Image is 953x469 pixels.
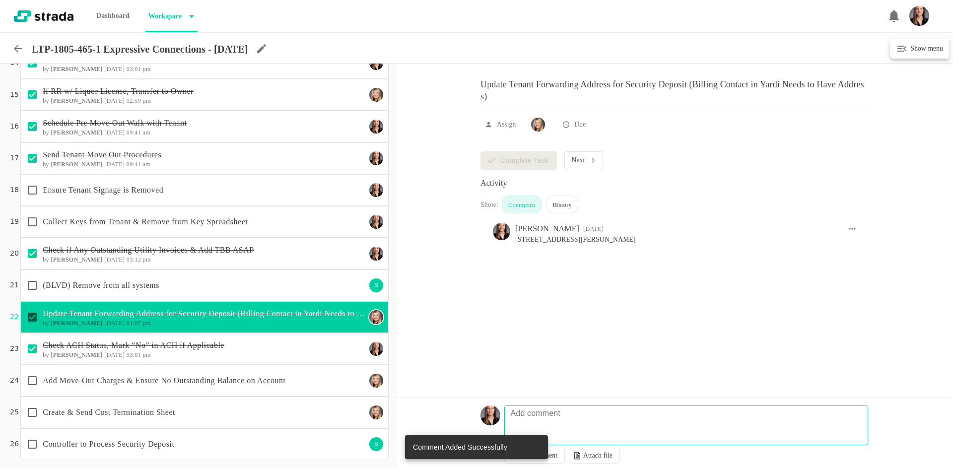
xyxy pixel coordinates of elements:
b: [PERSON_NAME] [51,161,103,168]
b: [PERSON_NAME] [51,97,103,104]
pre: [STREET_ADDRESS][PERSON_NAME] [515,235,857,245]
p: Update Tenant Forwarding Address for Security Deposit (Billing Contact in Yardi Needs to Have Add... [43,308,366,320]
img: Ty Depies [369,342,383,356]
div: Comment Added Successfully [413,438,507,456]
b: [PERSON_NAME] [51,256,103,263]
h6: Show menu [908,43,943,55]
p: 20 [10,248,19,259]
p: Check ACH Status, Mark “No” in ACH if Applicable [43,339,366,351]
img: Maggie Keasling [369,374,383,388]
p: 24 [10,375,19,386]
p: Check if Any Outstanding Utility Invoices & Add TBB ASAP [43,244,366,256]
p: Add comment [506,407,565,419]
h6: by [DATE] 03:12 pm [43,256,366,263]
p: Add Move-Out Charges & Ensure No Outstanding Balance on Account [43,375,366,387]
h6: by [DATE] 03:01 pm [43,66,366,72]
div: S [368,436,384,452]
img: Headshot_Vertical.jpg [909,6,929,26]
div: 01:08 PM [583,223,604,235]
p: Collect Keys from Tenant & Remove from Key Spreadsheet [43,216,366,228]
h6: by [DATE] 09:41 am [43,161,366,168]
p: Due [574,120,586,130]
p: 21 [10,280,19,291]
img: Maggie Keasling [369,310,383,324]
p: Workspace [145,6,182,26]
img: Ty Depies [369,215,383,229]
p: 19 [10,216,19,227]
p: Send Tenant Move Out Procedures [43,149,366,161]
p: Attach file [583,452,613,460]
p: (BLVD) Remove from all systems [43,279,366,291]
p: Assign [497,120,516,130]
img: Ty Depies [369,151,383,165]
img: Headshot_Vertical.jpg [480,405,500,425]
img: Ty Depies [369,120,383,134]
p: Schedule Pre Move-Out Walk with Tenant [43,117,366,129]
p: If RR w/ Liquor License, Transfer to Owner [43,85,366,97]
p: 22 [10,312,19,323]
p: Dashboard [93,6,133,26]
p: Next [572,156,585,164]
p: Controller to Process Security Deposit [43,438,366,450]
p: 16 [10,121,19,132]
b: [PERSON_NAME] [51,320,103,327]
p: 23 [10,343,19,354]
img: strada-logo [14,10,73,22]
div: Comments [502,196,542,213]
h6: by [DATE] 03:01 pm [43,351,366,358]
img: Ty Depies [369,247,383,261]
img: Maggie Keasling [531,118,545,132]
h6: by [DATE] 09:41 am [43,129,366,136]
p: 25 [10,407,19,418]
b: [PERSON_NAME] [51,129,103,136]
p: Create & Send Cost Termination Sheet [43,406,366,418]
div: History [546,196,578,213]
h6: by [DATE] 02:59 pm [43,97,366,104]
img: Maggie Keasling [369,405,383,419]
p: Update Tenant Forwarding Address for Security Deposit (Billing Contact in Yardi Needs to Have Add... [480,71,870,102]
p: 15 [10,89,19,100]
p: 17 [10,153,19,164]
h6: by [DATE] 01:07 pm [43,320,366,327]
div: S [368,277,384,293]
b: [PERSON_NAME] [51,351,103,358]
p: Ensure Tenant Signage is Removed [43,184,366,196]
p: 18 [10,185,19,196]
img: Ty Depies [493,223,510,240]
p: LTP-1805-465-1 Expressive Connections - [DATE] [32,43,248,55]
div: Show: [480,200,498,213]
p: 26 [10,439,19,450]
b: [PERSON_NAME] [51,66,103,72]
img: Ty Depies [369,183,383,197]
div: Activity [480,177,870,189]
img: Maggie Keasling [369,88,383,102]
div: [PERSON_NAME] [515,223,579,235]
